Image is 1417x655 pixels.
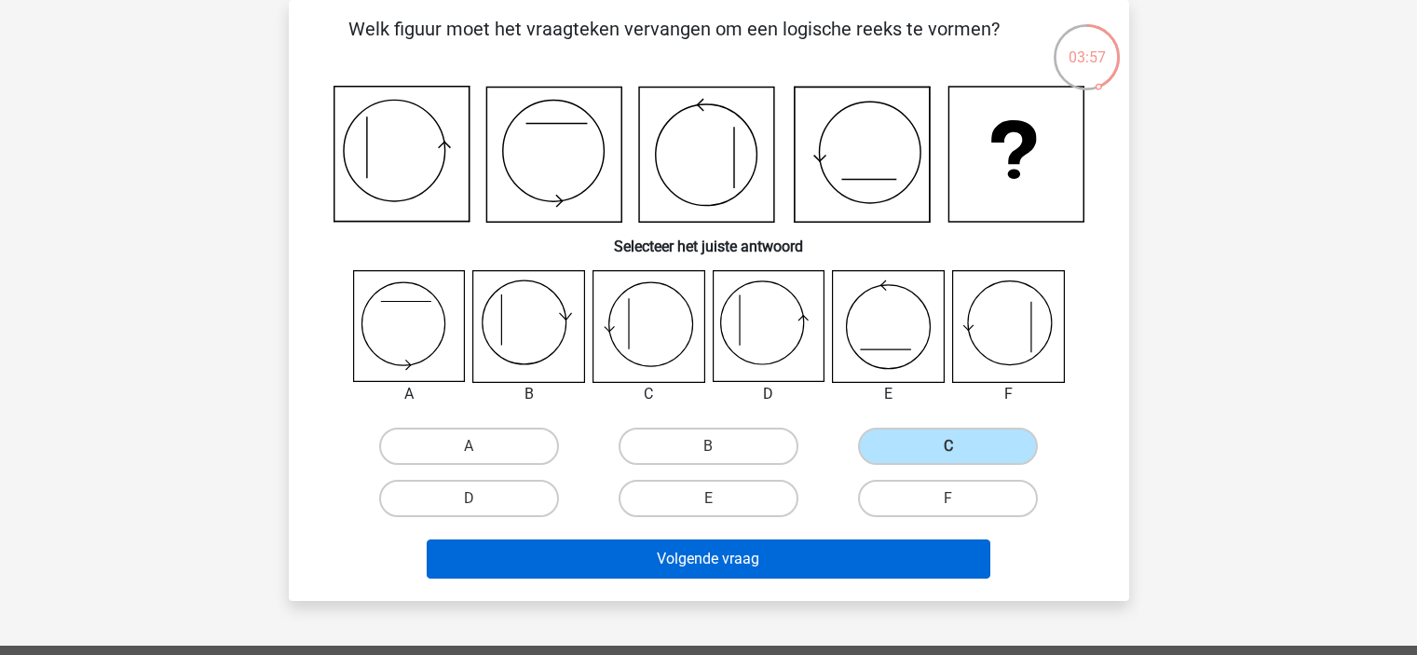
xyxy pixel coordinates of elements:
label: A [379,428,559,465]
div: D [699,383,839,405]
label: E [619,480,798,517]
div: B [458,383,599,405]
div: E [818,383,959,405]
button: Volgende vraag [427,539,990,579]
p: Welk figuur moet het vraagteken vervangen om een logische reeks te vormen? [319,15,1029,71]
label: C [858,428,1038,465]
div: C [579,383,719,405]
label: F [858,480,1038,517]
div: F [938,383,1079,405]
label: B [619,428,798,465]
label: D [379,480,559,517]
div: A [339,383,480,405]
div: 03:57 [1052,22,1122,69]
h6: Selecteer het juiste antwoord [319,223,1099,255]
